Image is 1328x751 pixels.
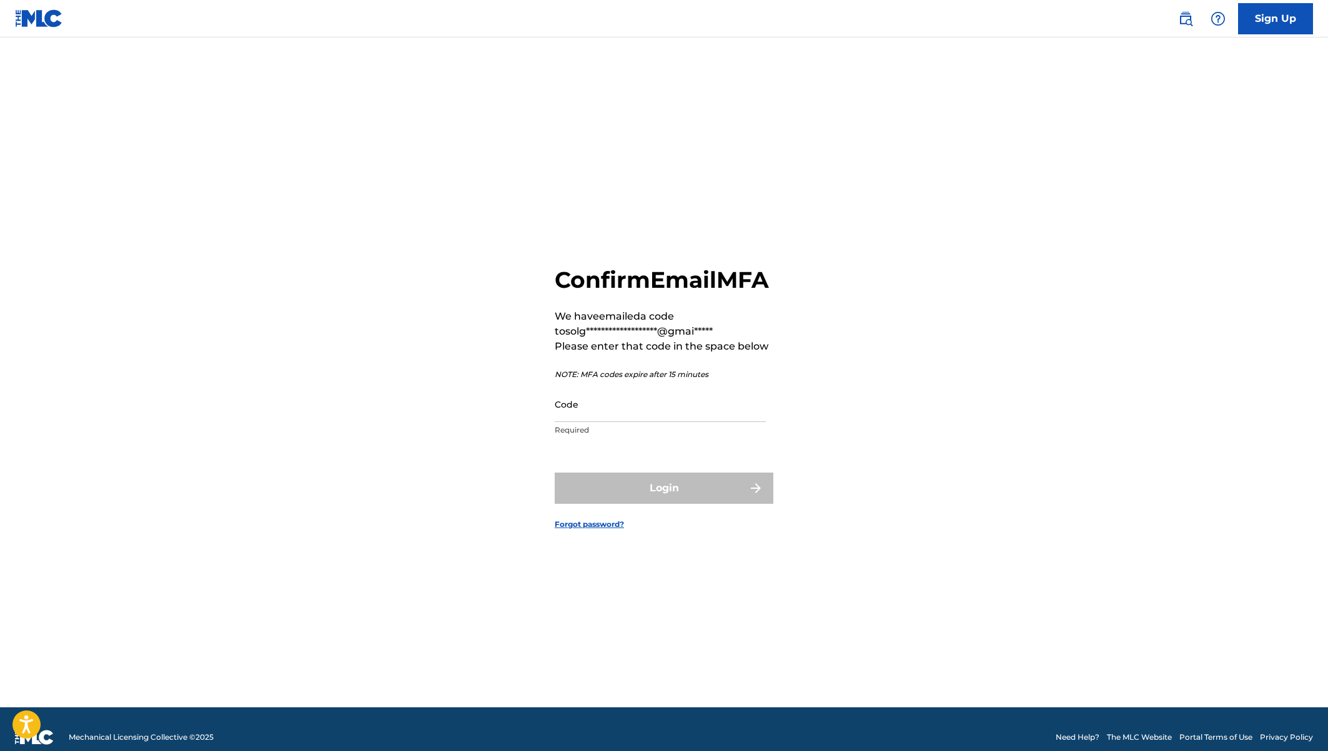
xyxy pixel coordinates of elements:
[1056,732,1099,743] a: Need Help?
[555,339,773,354] p: Please enter that code in the space below
[15,730,54,745] img: logo
[1238,3,1313,34] a: Sign Up
[1178,11,1193,26] img: search
[555,519,624,530] a: Forgot password?
[1206,6,1231,31] div: Help
[69,732,214,743] span: Mechanical Licensing Collective © 2025
[1107,732,1172,743] a: The MLC Website
[1179,732,1252,743] a: Portal Terms of Use
[15,9,63,27] img: MLC Logo
[555,369,773,380] p: NOTE: MFA codes expire after 15 minutes
[1260,732,1313,743] a: Privacy Policy
[555,425,766,436] p: Required
[1211,11,1226,26] img: help
[555,266,773,294] h2: Confirm Email MFA
[1173,6,1198,31] a: Public Search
